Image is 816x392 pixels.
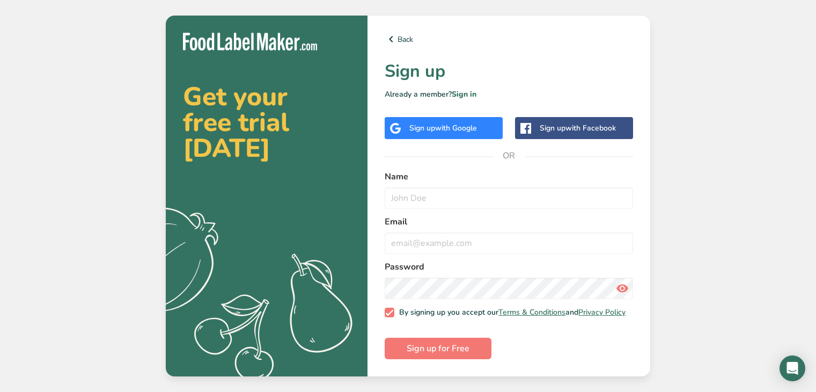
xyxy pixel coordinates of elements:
p: Already a member? [385,89,633,100]
label: Name [385,170,633,183]
input: email@example.com [385,233,633,254]
input: John Doe [385,187,633,209]
span: By signing up you accept our and [394,308,626,317]
a: Privacy Policy [578,307,626,317]
div: Sign up [409,122,477,134]
span: OR [493,140,525,172]
span: with Google [435,123,477,133]
img: Food Label Maker [183,33,317,50]
h2: Get your free trial [DATE] [183,84,350,161]
span: with Facebook [565,123,616,133]
a: Back [385,33,633,46]
a: Terms & Conditions [498,307,565,317]
label: Email [385,215,633,228]
span: Sign up for Free [407,342,469,355]
div: Sign up [540,122,616,134]
button: Sign up for Free [385,338,491,359]
h1: Sign up [385,59,633,84]
a: Sign in [452,89,476,99]
div: Open Intercom Messenger [780,355,805,381]
label: Password [385,260,633,273]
